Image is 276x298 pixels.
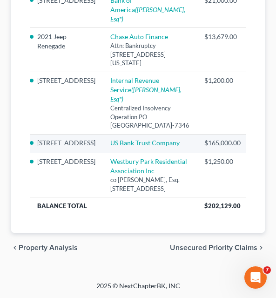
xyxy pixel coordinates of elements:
i: chevron_left [11,244,19,251]
span: Property Analysis [19,244,78,251]
li: 2021 Jeep Renegade [37,32,95,51]
div: $1,200.00 [204,76,241,85]
i: ([PERSON_NAME], Esq*) [110,6,185,23]
i: chevron_right [257,244,265,251]
div: $1,250.00 [204,157,241,166]
a: Chase Auto Finance [110,33,168,41]
li: [STREET_ADDRESS] [37,138,95,148]
iframe: Intercom live chat [244,266,267,289]
li: [STREET_ADDRESS] [37,157,95,166]
div: $165,000.00 [204,138,241,148]
a: US Bank Trust Company [110,139,180,147]
li: [STREET_ADDRESS] [37,76,95,85]
button: Unsecured Priority Claims chevron_right [170,244,265,251]
span: Unsecured Priority Claims [170,244,257,251]
button: chevron_left Property Analysis [11,244,78,251]
span: $202,129.00 [204,202,241,210]
a: Westbury Park Residential Association Inc [110,157,187,175]
i: ([PERSON_NAME], Esq*) [110,86,182,103]
div: $13,679.00 [204,32,241,41]
div: 2025 © NextChapterBK, INC [13,281,264,298]
span: 7 [263,266,271,274]
div: co [PERSON_NAME], Esq. [STREET_ADDRESS] [110,176,189,193]
a: Internal Revenue Service([PERSON_NAME], Esq*) [110,76,182,103]
div: Centralized Insolvency Operation PO [GEOGRAPHIC_DATA]-7346 [110,104,189,130]
th: Balance Total [30,197,197,214]
div: Attn: Bankruptcy [STREET_ADDRESS][US_STATE] [110,41,189,68]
